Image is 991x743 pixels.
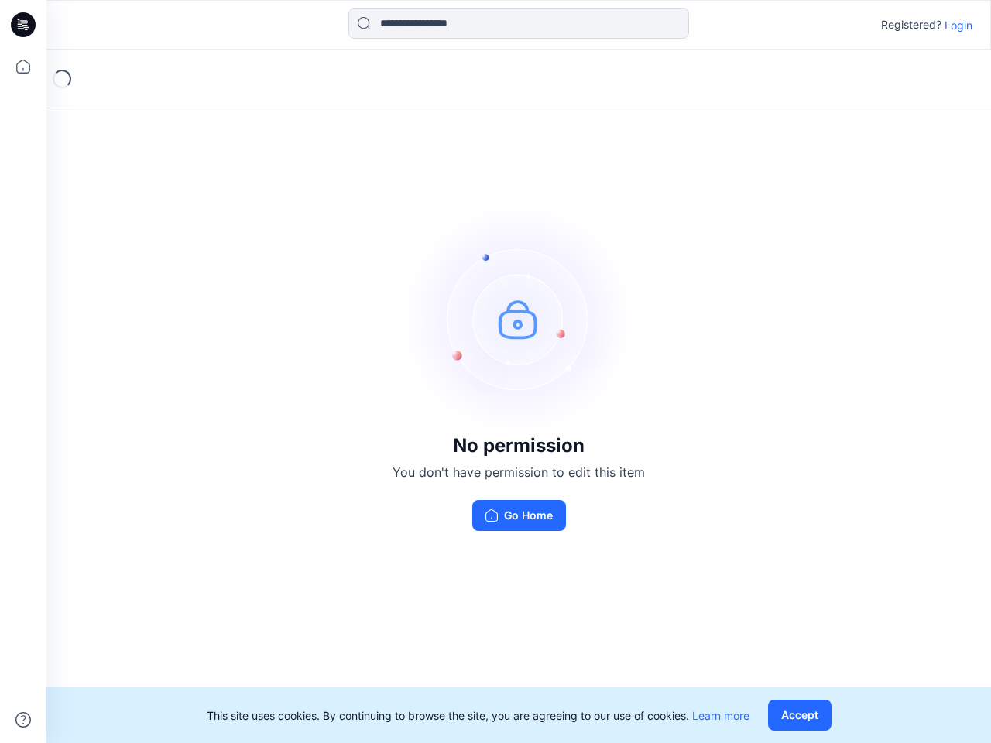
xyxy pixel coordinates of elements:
[945,17,972,33] p: Login
[881,15,941,34] p: Registered?
[393,463,645,481] p: You don't have permission to edit this item
[207,707,749,724] p: This site uses cookies. By continuing to browse the site, you are agreeing to our use of cookies.
[692,709,749,722] a: Learn more
[768,700,832,731] button: Accept
[472,500,566,531] button: Go Home
[393,435,645,457] h3: No permission
[403,203,635,435] img: no-perm.svg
